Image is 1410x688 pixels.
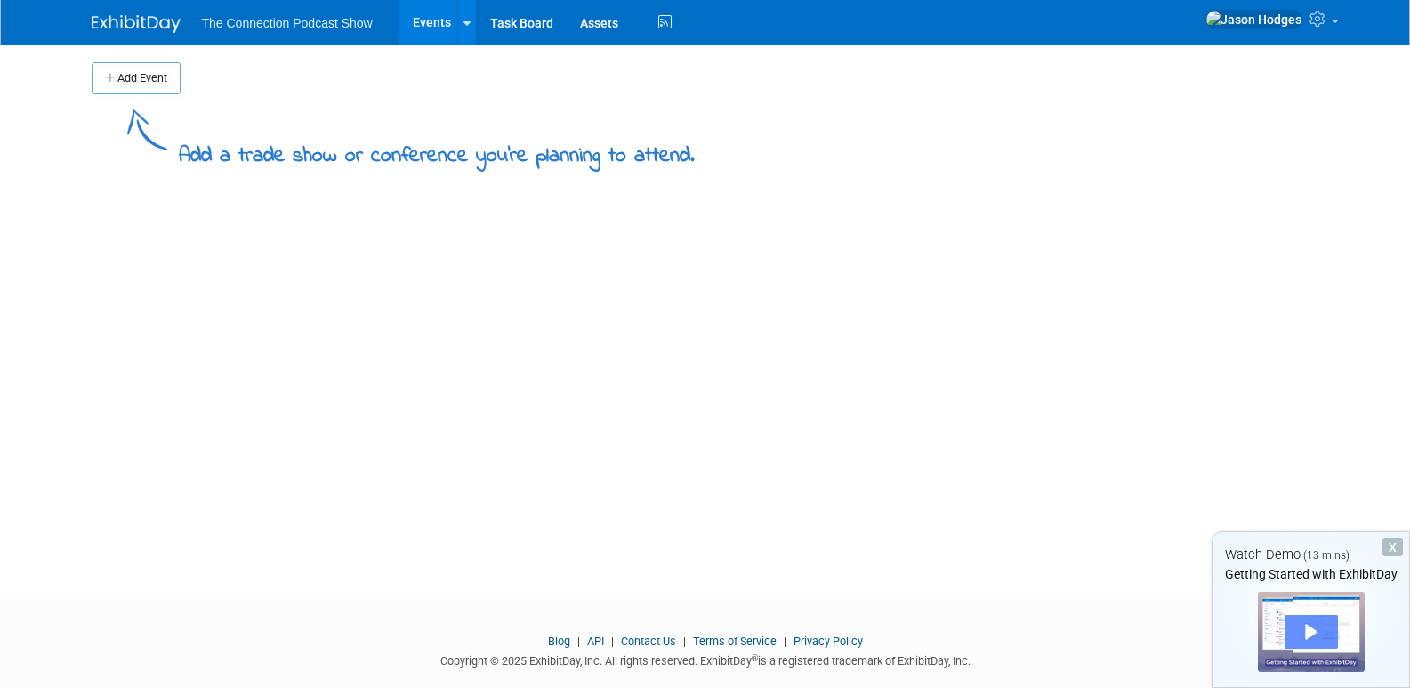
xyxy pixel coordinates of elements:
div: Dismiss [1382,538,1403,556]
span: (13 mins) [1303,549,1350,562]
span: The Connection Podcast Show [202,16,373,30]
a: Privacy Policy [794,635,863,648]
button: Add Event [92,62,181,94]
div: Watch Demo [1213,546,1409,564]
a: Contact Us [621,635,676,648]
span: | [679,635,690,648]
span: | [779,635,791,648]
span: | [573,635,584,648]
div: Play [1285,615,1338,649]
img: Jason Hodges [1205,10,1302,29]
sup: ® [752,653,758,663]
a: Blog [548,635,570,648]
a: API [587,635,604,648]
span: | [607,635,618,648]
div: Getting Started with ExhibitDay [1213,565,1409,583]
img: ExhibitDay [92,15,181,33]
div: Add a trade show or conference you're planning to attend. [179,128,695,172]
a: Terms of Service [693,635,777,648]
